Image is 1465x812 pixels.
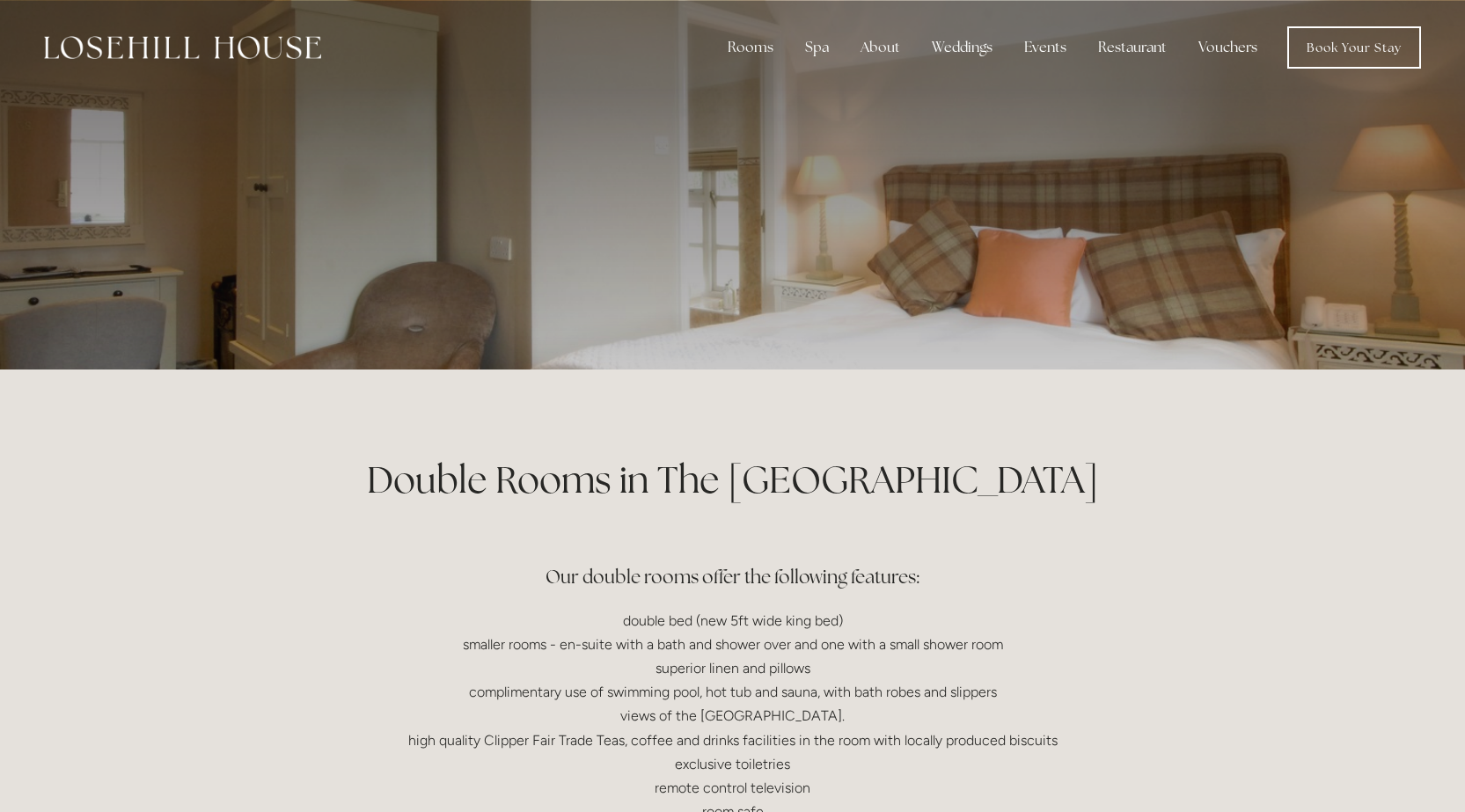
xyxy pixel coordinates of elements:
[1287,26,1421,69] a: Book Your Stay
[44,36,321,59] img: Losehill House
[791,30,843,65] div: Spa
[312,524,1154,595] h3: Our double rooms offer the following features:
[1184,30,1271,65] a: Vouchers
[1084,30,1181,65] div: Restaurant
[846,30,914,65] div: About
[1010,30,1080,65] div: Events
[312,454,1154,506] h1: Double Rooms in The [GEOGRAPHIC_DATA]
[918,30,1007,65] div: Weddings
[714,30,787,65] div: Rooms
